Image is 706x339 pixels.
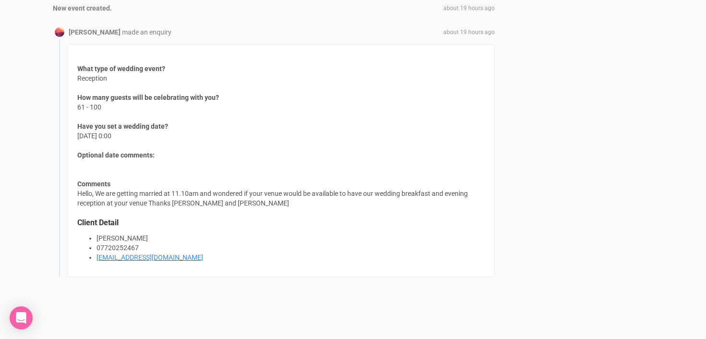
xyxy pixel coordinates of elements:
[77,93,219,112] span: 61 - 100
[77,180,110,188] strong: Comments
[69,28,121,36] strong: [PERSON_NAME]
[77,151,155,159] strong: Optional date comments:
[443,28,495,36] span: about 19 hours ago
[77,64,165,83] span: Reception
[77,122,168,130] strong: Have you set a wedding date?
[10,306,33,329] div: Open Intercom Messenger
[77,94,219,101] strong: How many guests will be celebrating with you?
[77,65,165,73] strong: What type of wedding event?
[97,254,203,261] a: [EMAIL_ADDRESS][DOMAIN_NAME]
[122,28,171,36] span: made an enquiry
[53,4,112,12] strong: New event created.
[77,218,485,229] legend: Client Detail
[97,243,485,253] li: 07720252467
[55,27,64,37] img: Profile Image
[97,233,485,243] li: [PERSON_NAME]
[443,4,495,12] span: about 19 hours ago
[67,44,495,277] div: [DATE] 0:00 Hello, We are getting married at 11.10am and wondered if your venue would be availabl...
